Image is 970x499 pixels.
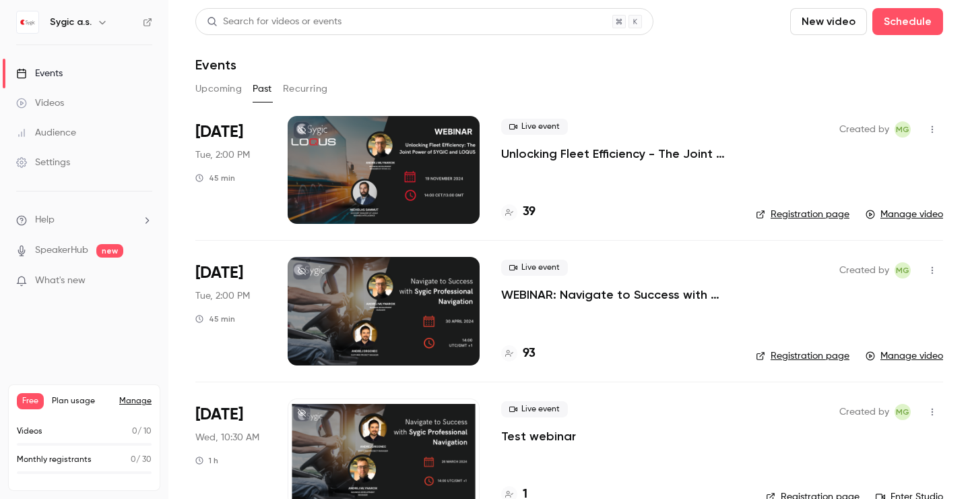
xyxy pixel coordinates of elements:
[17,11,38,33] img: Sygic a.s.
[195,314,235,324] div: 45 min
[131,454,152,466] p: / 30
[895,404,911,420] span: Michaela Gálfiová
[501,345,536,363] a: 93
[16,156,70,169] div: Settings
[756,349,849,363] a: Registration page
[283,78,328,100] button: Recurring
[872,8,943,35] button: Schedule
[195,257,266,365] div: Apr 30 Tue, 2:00 PM (Europe/Bratislava)
[207,15,342,29] div: Search for videos or events
[136,275,152,287] iframe: Noticeable Trigger
[195,78,242,100] button: Upcoming
[50,16,92,29] h6: Sygic a.s.
[501,401,568,417] span: Live event
[35,274,86,288] span: What's new
[16,96,64,110] div: Videos
[17,425,42,438] p: Videos
[195,57,236,73] h1: Events
[866,208,943,221] a: Manage video
[35,243,88,258] a: SpeakerHub
[501,428,576,444] a: Test webinar
[195,173,235,183] div: 45 min
[195,404,243,425] span: [DATE]
[195,148,250,162] span: Tue, 2:00 PM
[16,213,152,227] li: help-dropdown-opener
[896,121,909,138] span: MG
[131,456,136,464] span: 0
[501,146,734,162] a: Unlocking Fleet Efficiency - The Joint Power of SYGIC & LOQUS
[132,425,152,438] p: / 10
[896,404,909,420] span: MG
[866,349,943,363] a: Manage video
[839,404,889,420] span: Created by
[523,345,536,363] h4: 93
[119,396,152,407] a: Manage
[790,8,867,35] button: New video
[96,244,123,258] span: new
[35,213,55,227] span: Help
[839,121,889,138] span: Created by
[501,203,536,221] a: 39
[895,262,911,278] span: Michaela Gálfiová
[195,431,259,444] span: Wed, 10:30 AM
[17,454,92,466] p: Monthly registrants
[195,116,266,224] div: Nov 19 Tue, 2:00 PM (Europe/Bratislava)
[195,262,243,284] span: [DATE]
[16,126,76,140] div: Audience
[16,67,63,80] div: Events
[132,428,137,436] span: 0
[523,203,536,221] h4: 39
[195,289,250,303] span: Tue, 2:00 PM
[253,78,272,100] button: Past
[501,119,568,135] span: Live event
[839,262,889,278] span: Created by
[195,121,243,143] span: [DATE]
[17,393,44,409] span: Free
[895,121,911,138] span: Michaela Gálfiová
[501,287,734,303] a: WEBINAR: Navigate to Success with Sygic Professional Navigation
[195,455,218,466] div: 1 h
[501,260,568,276] span: Live event
[756,208,849,221] a: Registration page
[52,396,111,407] span: Plan usage
[896,262,909,278] span: MG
